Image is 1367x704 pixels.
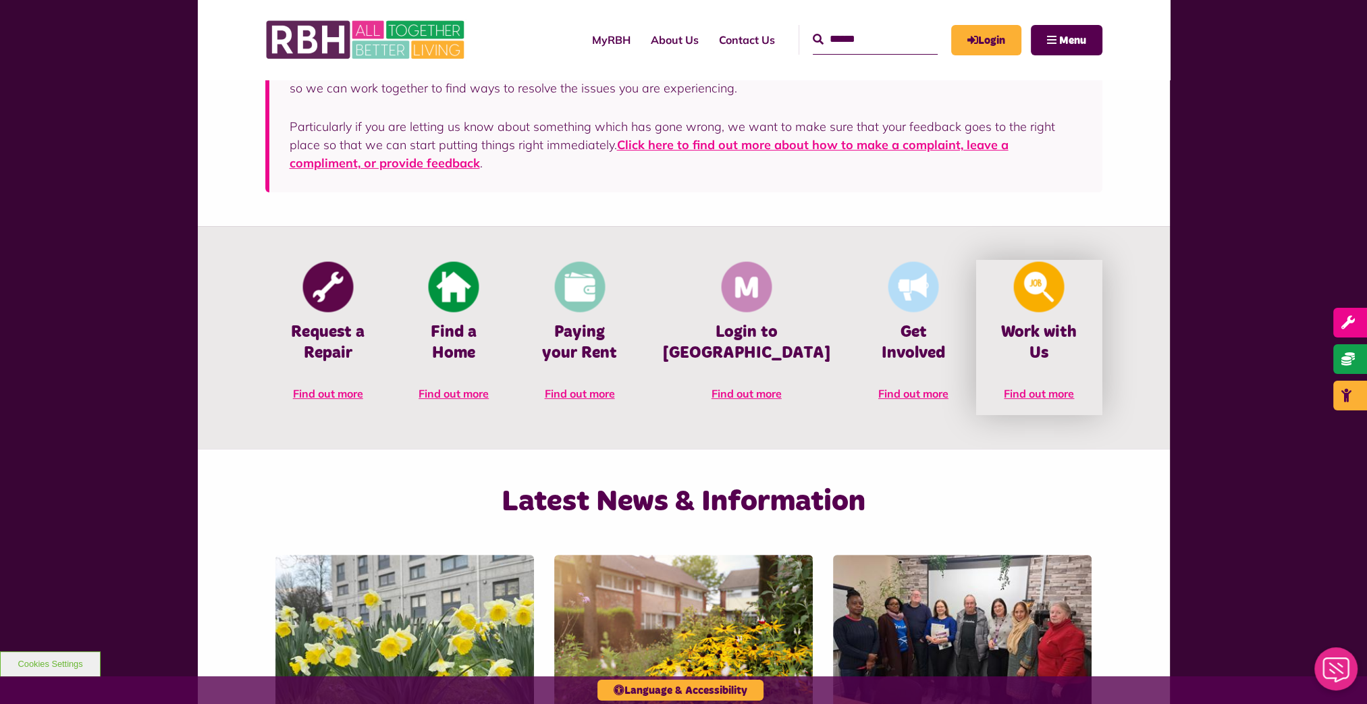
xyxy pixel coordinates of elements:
[996,322,1081,364] h4: Work with Us
[537,322,622,364] h4: Paying your Rent
[813,25,938,54] input: Search
[871,322,956,364] h4: Get Involved
[878,387,948,400] span: Find out more
[1014,262,1065,313] img: Looking For A Job
[643,260,851,415] a: Membership And Mutuality Login to [GEOGRAPHIC_DATA] Find out more
[411,322,496,364] h4: Find a Home
[597,680,763,701] button: Language & Accessibility
[851,260,976,415] a: Get Involved Get Involved Find out more
[976,260,1102,415] a: Looking For A Job Work with Us Find out more
[1306,643,1367,704] iframe: Netcall Web Assistant for live chat
[265,260,391,415] a: Report Repair Request a Repair Find out more
[641,22,709,58] a: About Us
[290,137,1009,171] a: Click here to find out more about how to make a complaint, leave a compliment, or provide feedback
[286,322,371,364] h4: Request a Repair
[1031,25,1102,55] button: Navigation
[712,387,782,400] span: Find out more
[709,22,785,58] a: Contact Us
[290,117,1082,172] p: Particularly if you are letting us know about something which has gone wrong, we want to make sur...
[265,13,468,66] img: RBH
[404,483,963,521] h2: Latest News & Information
[1004,387,1074,400] span: Find out more
[419,387,489,400] span: Find out more
[516,260,642,415] a: Pay Rent Paying your Rent Find out more
[554,262,605,313] img: Pay Rent
[545,387,615,400] span: Find out more
[721,262,772,313] img: Membership And Mutuality
[582,22,641,58] a: MyRBH
[951,25,1021,55] a: MyRBH
[888,262,938,313] img: Get Involved
[429,262,479,313] img: Find A Home
[302,262,353,313] img: Report Repair
[293,387,363,400] span: Find out more
[663,322,830,364] h4: Login to [GEOGRAPHIC_DATA]
[391,260,516,415] a: Find A Home Find a Home Find out more
[1059,35,1086,46] span: Menu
